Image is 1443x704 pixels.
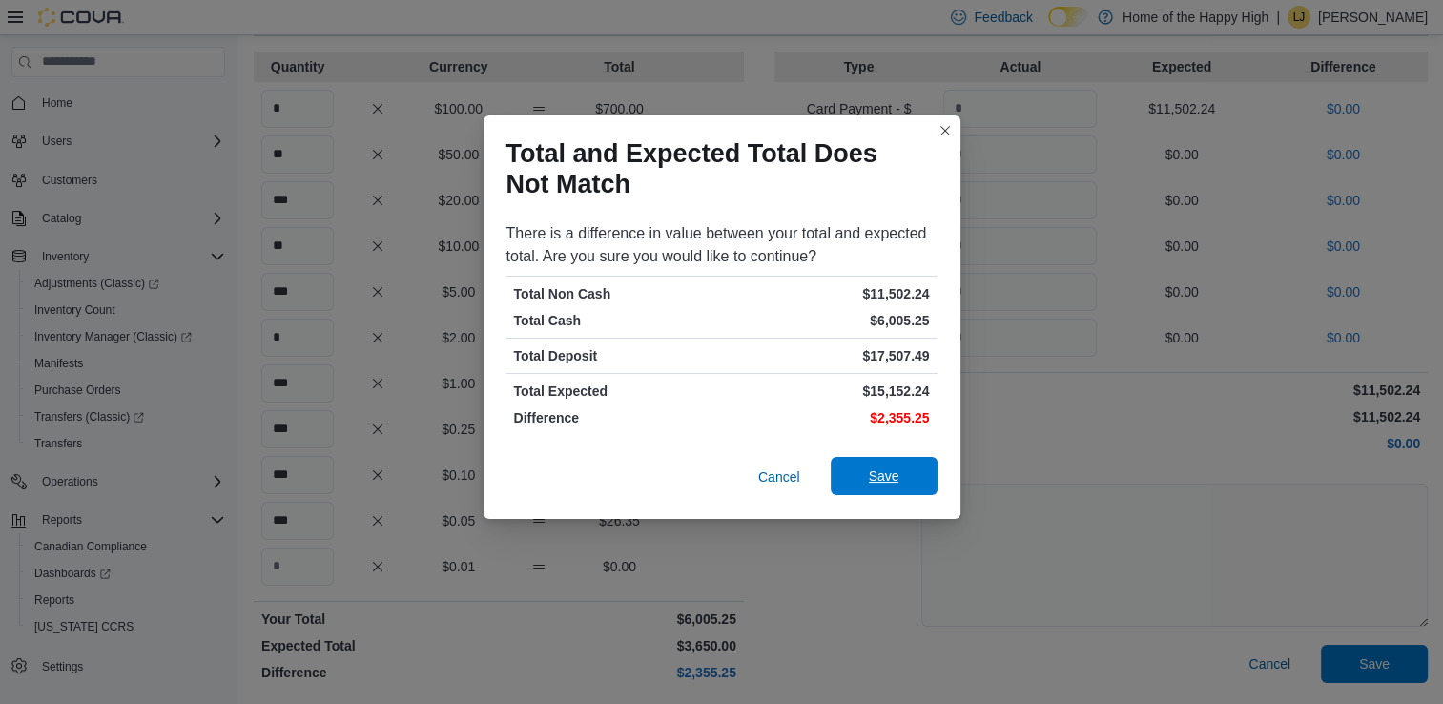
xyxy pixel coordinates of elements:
[514,346,718,365] p: Total Deposit
[831,457,938,495] button: Save
[726,346,930,365] p: $17,507.49
[514,382,718,401] p: Total Expected
[726,408,930,427] p: $2,355.25
[506,222,938,268] div: There is a difference in value between your total and expected total. Are you sure you would like...
[934,119,957,142] button: Closes this modal window
[514,284,718,303] p: Total Non Cash
[758,467,800,487] span: Cancel
[514,408,718,427] p: Difference
[726,382,930,401] p: $15,152.24
[514,311,718,330] p: Total Cash
[726,311,930,330] p: $6,005.25
[869,466,899,486] span: Save
[506,138,922,199] h1: Total and Expected Total Does Not Match
[726,284,930,303] p: $11,502.24
[751,458,808,496] button: Cancel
